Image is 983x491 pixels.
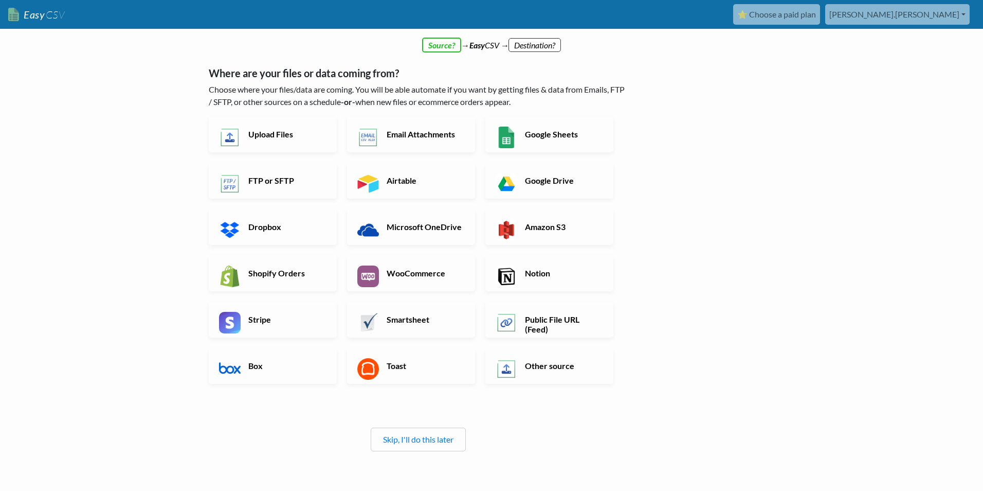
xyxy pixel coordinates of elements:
div: → CSV → [198,29,785,51]
a: Email Attachments [347,116,475,152]
img: Smartsheet App & API [357,312,379,334]
a: Dropbox [209,209,337,245]
h6: Stripe [246,314,326,324]
img: Stripe App & API [219,312,241,334]
a: Notion [485,255,613,291]
img: Amazon S3 App & API [496,219,517,241]
a: Smartsheet [347,302,475,338]
img: Google Sheets App & API [496,127,517,148]
h6: Microsoft OneDrive [384,222,465,232]
a: Google Drive [485,163,613,199]
img: Shopify App & API [219,266,241,287]
h6: Box [246,361,326,371]
h6: WooCommerce [384,268,465,278]
a: EasyCSV [8,4,65,25]
img: Upload Files App & API [219,127,241,148]
a: FTP or SFTP [209,163,337,199]
h6: Google Drive [522,176,603,185]
a: WooCommerce [347,255,475,291]
img: Airtable App & API [357,173,379,195]
a: Public File URL (Feed) [485,302,613,338]
a: ⭐ Choose a paid plan [733,4,820,25]
h6: Amazon S3 [522,222,603,232]
h6: Google Sheets [522,129,603,139]
h5: Where are your files or data coming from? [209,67,628,79]
a: Microsoft OneDrive [347,209,475,245]
img: Dropbox App & API [219,219,241,241]
a: [PERSON_NAME].[PERSON_NAME] [825,4,970,25]
p: Choose where your files/data are coming. You will be able automate if you want by getting files &... [209,83,628,108]
img: Google Drive App & API [496,173,517,195]
h6: Email Attachments [384,129,465,139]
a: Google Sheets [485,116,613,152]
img: Notion App & API [496,266,517,287]
a: Amazon S3 [485,209,613,245]
a: Airtable [347,163,475,199]
h6: Other source [522,361,603,371]
a: Box [209,348,337,384]
img: Box App & API [219,358,241,380]
h6: Smartsheet [384,314,465,324]
img: Other Source App & API [496,358,517,380]
h6: Shopify Orders [246,268,326,278]
a: Toast [347,348,475,384]
img: WooCommerce App & API [357,266,379,287]
a: Upload Files [209,116,337,152]
img: FTP or SFTP App & API [219,173,241,195]
a: Other source [485,348,613,384]
a: Shopify Orders [209,255,337,291]
a: Stripe [209,302,337,338]
img: Public File URL App & API [496,312,517,334]
h6: Public File URL (Feed) [522,314,603,334]
h6: Airtable [384,176,465,185]
h6: Upload Files [246,129,326,139]
a: Skip, I'll do this later [383,434,453,444]
img: Toast App & API [357,358,379,380]
h6: Dropbox [246,222,326,232]
img: Email New CSV or XLSX File App & API [357,127,379,148]
h6: Toast [384,361,465,371]
img: Microsoft OneDrive App & API [357,219,379,241]
h6: Notion [522,268,603,278]
h6: FTP or SFTP [246,176,326,185]
span: CSV [45,8,65,21]
b: -or- [341,97,355,107]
